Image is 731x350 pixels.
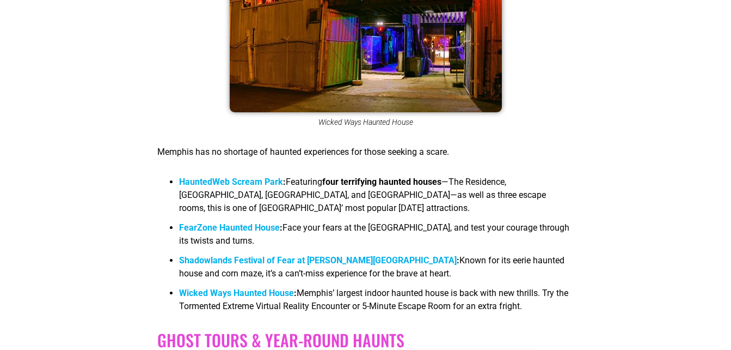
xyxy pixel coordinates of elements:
[179,222,569,246] span: Face your fears at the [GEOGRAPHIC_DATA], and test your courage through its twists and turns.
[457,255,459,265] b: :
[280,222,282,233] b: :
[179,255,457,265] a: Shadowlands Festival of Fear at [PERSON_NAME][GEOGRAPHIC_DATA]
[179,255,564,279] span: Known for its eerie haunted house and corn maze, it’s a can’t-miss experience for the brave at he...
[322,177,441,187] b: four terrifying haunted houses
[179,288,568,311] span: Memphis’ largest indoor haunted house is back with new thrills. Try the Tormented Extreme Virtual...
[157,147,449,157] span: Memphis has no shortage of haunted experiences for those seeking a scare.
[294,288,297,298] b: :
[179,177,283,187] a: HauntedWeb Scream Park
[286,177,322,187] span: Featuring
[283,177,286,187] b: :
[157,330,574,350] h2: Ghost Tours & Year-Round Haunts
[179,177,546,213] span: —The Residence, [GEOGRAPHIC_DATA], [GEOGRAPHIC_DATA], and [GEOGRAPHIC_DATA]—as well as three esca...
[157,118,574,126] figcaption: Wicked Ways Haunted House
[179,288,294,298] a: Wicked Ways Haunted House
[179,222,280,233] a: FearZone Haunted House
